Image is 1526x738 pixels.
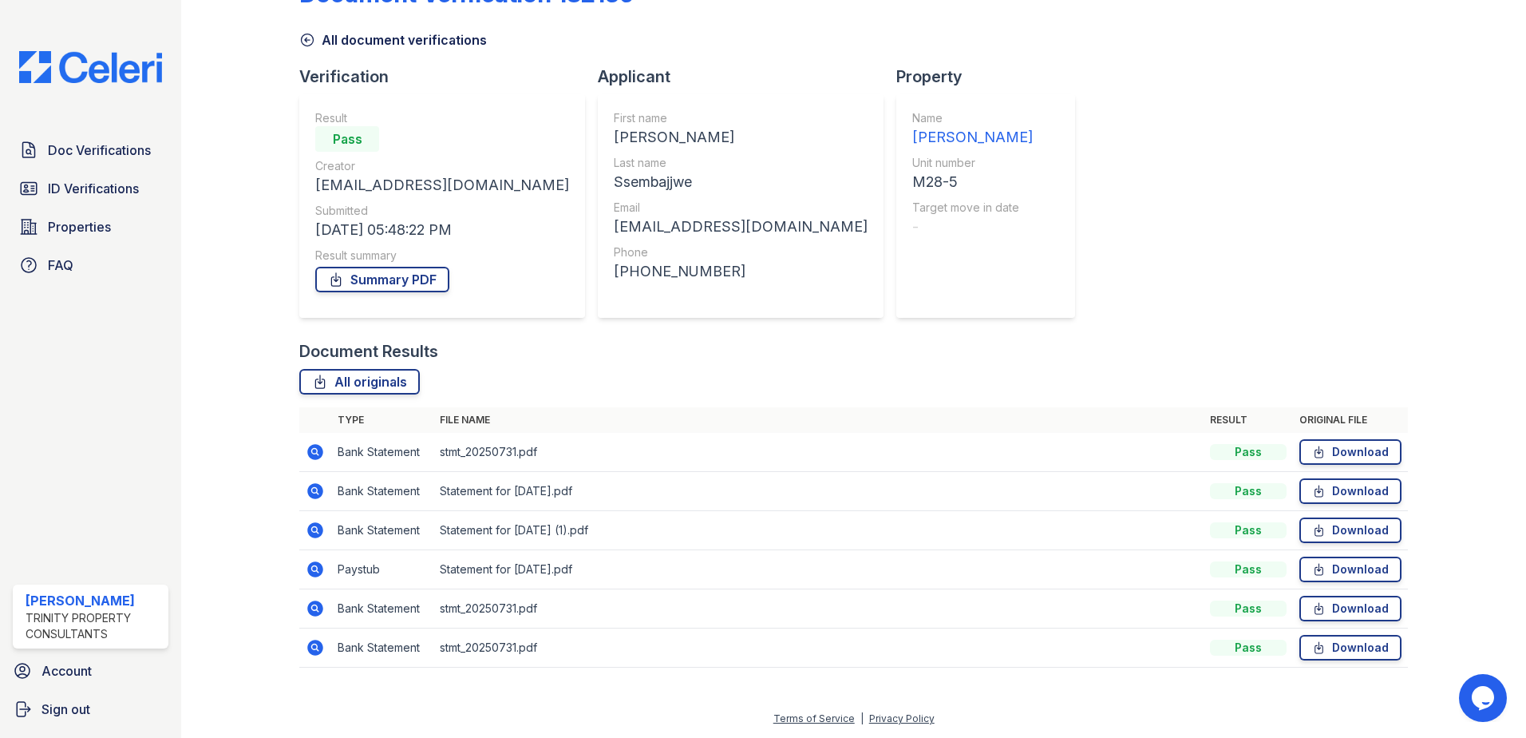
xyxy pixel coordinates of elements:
[433,629,1204,668] td: stmt_20250731.pdf
[13,249,168,281] a: FAQ
[912,216,1033,238] div: -
[860,712,864,724] div: |
[13,211,168,243] a: Properties
[614,110,868,126] div: First name
[26,610,162,642] div: Trinity Property Consultants
[13,173,168,204] a: ID Verifications
[912,110,1033,149] a: Name [PERSON_NAME]
[331,511,433,550] td: Bank Statement
[773,712,855,724] a: Terms of Service
[433,433,1204,472] td: stmt_20250731.pdf
[912,200,1033,216] div: Target move in date
[315,110,569,126] div: Result
[26,591,162,610] div: [PERSON_NAME]
[433,589,1204,629] td: stmt_20250731.pdf
[912,110,1033,126] div: Name
[614,244,868,260] div: Phone
[1210,444,1287,460] div: Pass
[13,134,168,166] a: Doc Verifications
[299,30,487,50] a: All document verifications
[1210,601,1287,617] div: Pass
[6,51,175,83] img: CE_Logo_Blue-a8612792a0a2168367f1c8372b55b34899dd931a85d93a1a3d3e32e68fde9ad4.png
[6,693,175,725] a: Sign out
[1210,483,1287,499] div: Pass
[912,155,1033,171] div: Unit number
[315,203,569,219] div: Submitted
[1299,439,1401,465] a: Download
[6,655,175,687] a: Account
[48,256,73,275] span: FAQ
[331,589,433,629] td: Bank Statement
[315,174,569,196] div: [EMAIL_ADDRESS][DOMAIN_NAME]
[1299,635,1401,661] a: Download
[48,141,151,160] span: Doc Verifications
[42,661,92,680] span: Account
[1293,407,1408,433] th: Original file
[614,155,868,171] div: Last name
[299,340,438,363] div: Document Results
[1299,596,1401,621] a: Download
[1210,640,1287,656] div: Pass
[614,260,868,283] div: [PHONE_NUMBER]
[1210,561,1287,577] div: Pass
[614,126,868,149] div: [PERSON_NAME]
[614,171,868,193] div: Ssembajjwe
[315,248,569,264] div: Result summary
[1299,518,1401,543] a: Download
[331,629,433,668] td: Bank Statement
[1210,522,1287,538] div: Pass
[433,407,1204,433] th: File name
[869,712,935,724] a: Privacy Policy
[896,65,1088,88] div: Property
[48,217,111,236] span: Properties
[42,700,90,719] span: Sign out
[315,126,379,152] div: Pass
[299,369,420,395] a: All originals
[315,267,449,292] a: Summary PDF
[1299,478,1401,504] a: Download
[331,433,433,472] td: Bank Statement
[315,219,569,241] div: [DATE] 05:48:22 PM
[1299,557,1401,582] a: Download
[1459,674,1510,722] iframe: chat widget
[48,179,139,198] span: ID Verifications
[912,126,1033,149] div: [PERSON_NAME]
[433,511,1204,550] td: Statement for [DATE] (1).pdf
[598,65,896,88] div: Applicant
[433,472,1204,511] td: Statement for [DATE].pdf
[331,472,433,511] td: Bank Statement
[614,216,868,238] div: [EMAIL_ADDRESS][DOMAIN_NAME]
[1204,407,1293,433] th: Result
[614,200,868,216] div: Email
[315,158,569,174] div: Creator
[331,550,433,589] td: Paystub
[912,171,1033,193] div: M28-5
[433,550,1204,589] td: Statement for [DATE].pdf
[331,407,433,433] th: Type
[299,65,598,88] div: Verification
